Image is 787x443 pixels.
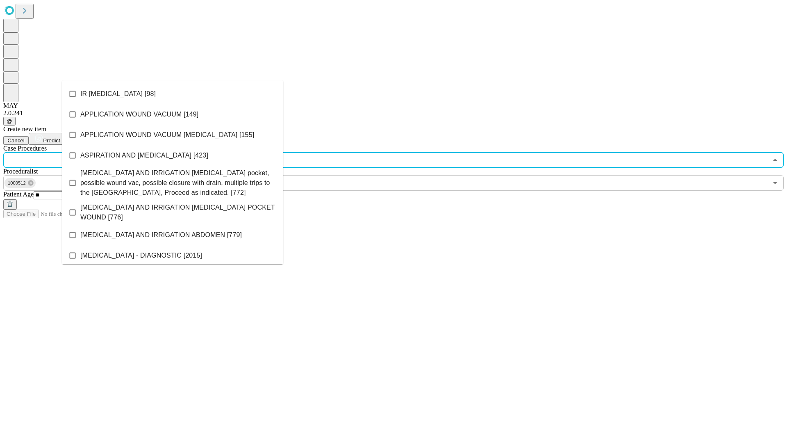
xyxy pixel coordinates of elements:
span: APPLICATION WOUND VACUUM [MEDICAL_DATA] [155] [80,130,254,140]
span: Predict [43,137,60,144]
div: 1000512 [5,178,36,188]
span: Proceduralist [3,168,38,175]
span: Scheduled Procedure [3,145,47,152]
div: 2.0.241 [3,110,784,117]
button: Close [769,154,781,166]
span: 1000512 [5,178,29,188]
span: @ [7,118,12,124]
button: Cancel [3,136,29,145]
button: @ [3,117,16,126]
span: IR [MEDICAL_DATA] [98] [80,89,156,99]
span: [MEDICAL_DATA] AND IRRIGATION [MEDICAL_DATA] pocket, possible wound vac, possible closure with dr... [80,168,277,198]
button: Predict [29,133,66,145]
span: Create new item [3,126,46,132]
button: Open [769,177,781,189]
span: ASPIRATION AND [MEDICAL_DATA] [423] [80,151,208,160]
span: Patient Age [3,191,34,198]
div: MAY [3,102,784,110]
span: [MEDICAL_DATA] - DIAGNOSTIC [2015] [80,251,202,260]
span: APPLICATION WOUND VACUUM [149] [80,110,198,119]
span: Cancel [7,137,25,144]
span: [MEDICAL_DATA] AND IRRIGATION ABDOMEN [779] [80,230,242,240]
span: [MEDICAL_DATA] AND IRRIGATION [MEDICAL_DATA] POCKET WOUND [776] [80,203,277,222]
